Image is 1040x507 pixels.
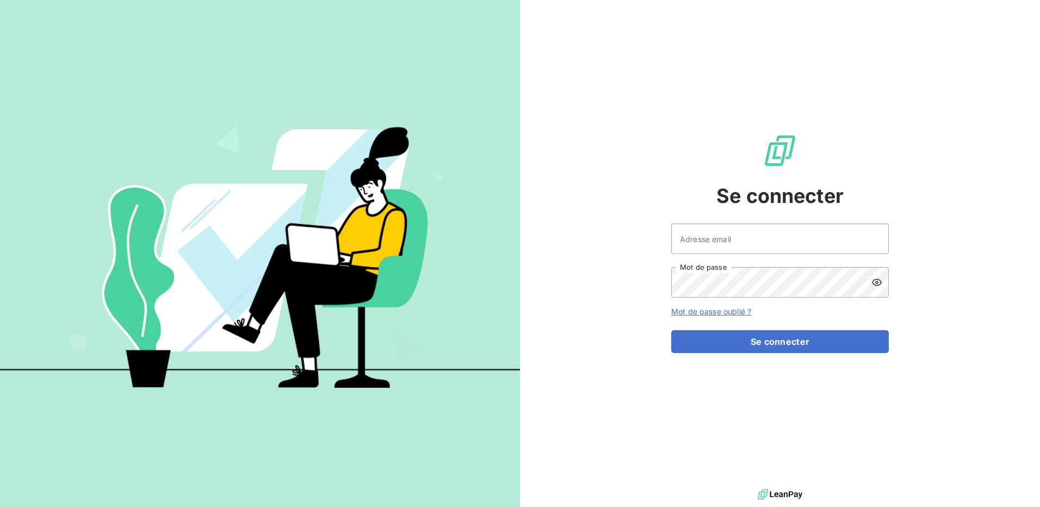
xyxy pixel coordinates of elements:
[671,224,889,254] input: placeholder
[671,307,751,316] a: Mot de passe oublié ?
[758,486,802,503] img: logo
[763,133,797,168] img: Logo LeanPay
[671,330,889,353] button: Se connecter
[716,181,844,211] span: Se connecter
